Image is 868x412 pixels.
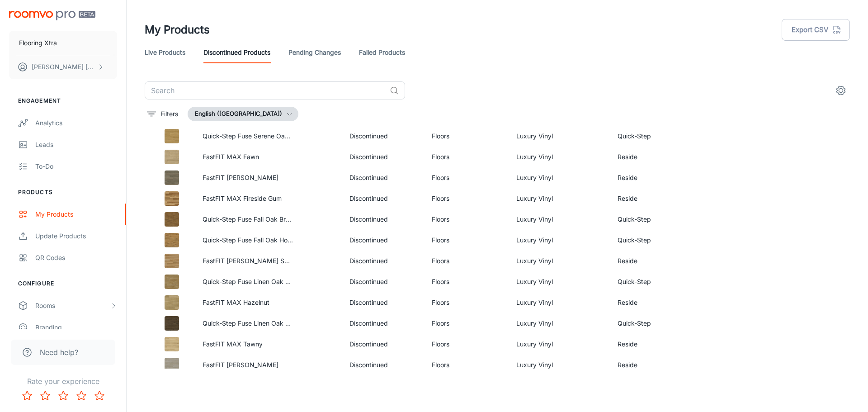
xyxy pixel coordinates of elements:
td: Quick-Step [610,271,684,292]
td: Floors [425,230,509,251]
td: Reside [610,355,684,375]
p: FastFIT MAX Tawny [203,339,293,349]
td: Luxury Vinyl [509,292,610,313]
button: Rate 3 star [54,387,72,405]
td: Reside [610,147,684,167]
td: Quick-Step [610,230,684,251]
td: Luxury Vinyl [509,251,610,271]
p: [PERSON_NAME] [PERSON_NAME] [32,62,95,72]
td: Luxury Vinyl [509,188,610,209]
a: Discontinued Products [203,42,270,63]
p: FastFIT MAX Fireside Gum [203,194,293,204]
button: Export CSV [782,19,850,41]
td: Luxury Vinyl [509,167,610,188]
td: Floors [425,292,509,313]
span: Need help? [40,347,78,358]
button: Rate 1 star [18,387,36,405]
a: Live Products [145,42,185,63]
td: Reside [610,334,684,355]
button: English ([GEOGRAPHIC_DATA]) [188,107,298,121]
td: Discontinued [342,334,424,355]
button: Rate 2 star [36,387,54,405]
td: Discontinued [342,126,424,147]
td: Luxury Vinyl [509,355,610,375]
p: Quick-Step Fuse Linen Oak Medium Natural [203,277,293,287]
td: Luxury Vinyl [509,313,610,334]
td: Luxury Vinyl [509,334,610,355]
td: Floors [425,271,509,292]
p: FastFIT MAX Fawn [203,152,293,162]
h1: My Products [145,22,210,38]
p: FastFIT MAX Hazelnut [203,298,293,308]
td: Quick-Step [610,209,684,230]
td: Quick-Step [610,126,684,147]
td: Discontinued [342,167,424,188]
div: Analytics [35,118,117,128]
td: Floors [425,355,509,375]
td: Floors [425,313,509,334]
p: FastFIT [PERSON_NAME] [203,360,293,370]
td: Floors [425,126,509,147]
input: Search [145,81,386,99]
td: Reside [610,251,684,271]
div: Leads [35,140,117,150]
td: Discontinued [342,292,424,313]
td: Floors [425,188,509,209]
td: Floors [425,334,509,355]
div: Branding [35,322,117,332]
img: Roomvo PRO Beta [9,11,95,20]
button: [PERSON_NAME] [PERSON_NAME] [9,55,117,79]
p: Flooring Xtra [19,38,57,48]
a: Pending Changes [288,42,341,63]
td: Floors [425,251,509,271]
p: Quick-Step Fuse Serene Oak Medium Natural [203,131,293,141]
td: Luxury Vinyl [509,271,610,292]
td: Discontinued [342,313,424,334]
p: Quick-Step Fuse Fall Oak Brown [203,214,293,224]
p: Rate your experience [7,376,119,387]
td: Floors [425,167,509,188]
p: Filters [160,109,178,119]
button: settings [832,81,850,99]
div: QR Codes [35,253,117,263]
td: Luxury Vinyl [509,147,610,167]
td: Floors [425,147,509,167]
button: Rate 5 star [90,387,108,405]
td: Discontinued [342,188,424,209]
td: Luxury Vinyl [509,126,610,147]
td: Luxury Vinyl [509,209,610,230]
p: FastFIT [PERSON_NAME] Spotted Gum [203,256,293,266]
a: Failed Products [359,42,405,63]
td: Discontinued [342,209,424,230]
p: Quick-Step Fuse Linen Oak Dark Brown [203,318,293,328]
td: Reside [610,188,684,209]
td: Quick-Step [610,313,684,334]
div: Rooms [35,301,110,311]
p: FastFIT [PERSON_NAME] [203,173,293,183]
td: Discontinued [342,230,424,251]
td: Reside [610,167,684,188]
p: Quick-Step Fuse Fall Oak Honey [203,235,293,245]
button: Flooring Xtra [9,31,117,55]
td: Reside [610,292,684,313]
td: Luxury Vinyl [509,230,610,251]
td: Discontinued [342,251,424,271]
button: filter [145,107,180,121]
td: Floors [425,209,509,230]
td: Discontinued [342,271,424,292]
td: Discontinued [342,147,424,167]
div: My Products [35,209,117,219]
div: Update Products [35,231,117,241]
div: To-do [35,161,117,171]
button: Rate 4 star [72,387,90,405]
td: Discontinued [342,355,424,375]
